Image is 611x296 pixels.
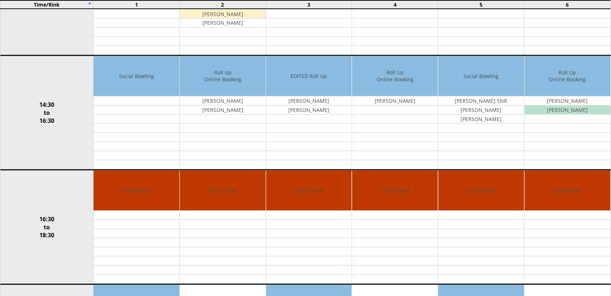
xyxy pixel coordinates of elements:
td: [PERSON_NAME] [266,97,352,106]
td: Social Bowling [94,56,180,97]
td: Club Closed [94,171,180,211]
td: [PERSON_NAME] [525,106,611,115]
td: [PERSON_NAME] [180,97,266,106]
td: Roll Up Online Booking [525,56,611,97]
td: EDITED Roll Up [266,56,352,97]
td: Club Closed [352,171,438,211]
td: Club Closed [266,171,352,211]
td: Time/Rink [0,0,94,9]
td: Club Closed [525,171,611,211]
td: 6 [524,0,611,9]
td: Social Bowling [438,56,524,97]
td: [PERSON_NAME] [266,106,352,115]
td: [PERSON_NAME] [180,106,266,115]
td: 5 [438,0,524,9]
td: [PERSON_NAME] [438,115,524,124]
td: 1 [94,0,180,9]
td: [PERSON_NAME] [525,97,611,106]
td: 2 [180,0,266,9]
td: 3 [266,0,352,9]
td: [PERSON_NAME] [180,19,266,28]
td: [PERSON_NAME] [438,106,524,115]
td: [PERSON_NAME] [180,9,266,19]
td: [PERSON_NAME] [352,97,438,106]
td: Roll Up Online Booking [180,56,266,97]
td: Club Closed [438,171,524,211]
td: 14:30 to 16:30 [0,56,94,170]
td: 4 [352,0,438,9]
td: Club Closed [180,171,266,211]
td: Roll Up Online Booking [352,56,438,97]
td: 16:30 to 18:30 [0,170,94,285]
td: [PERSON_NAME] SNR [438,97,524,106]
